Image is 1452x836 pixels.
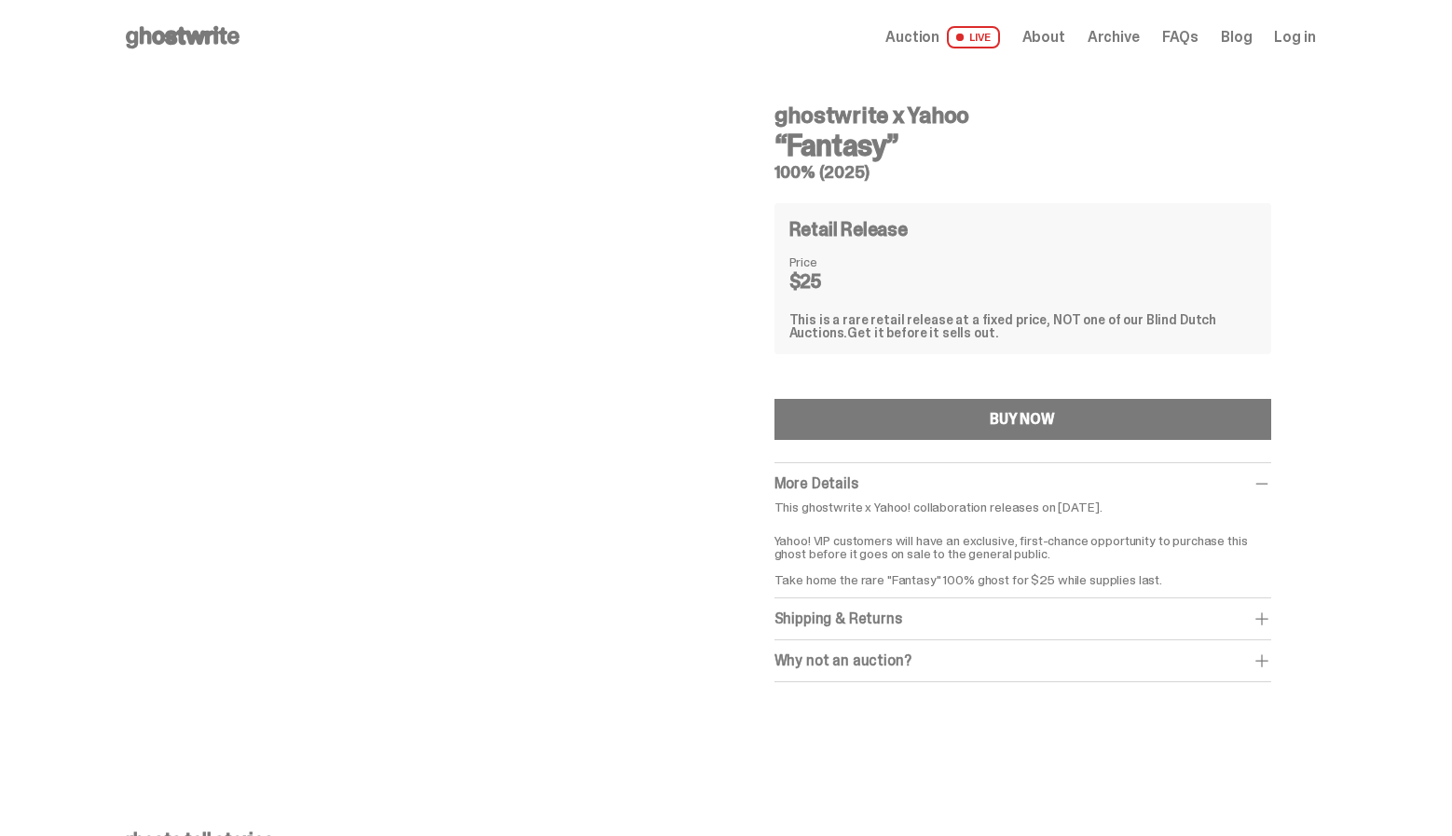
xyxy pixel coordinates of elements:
a: Auction LIVE [885,26,999,48]
span: Auction [885,30,939,45]
a: FAQs [1162,30,1199,45]
dt: Price [789,255,883,268]
h5: 100% (2025) [774,164,1271,181]
div: Why not an auction? [774,651,1271,670]
span: LIVE [947,26,1000,48]
div: This is a rare retail release at a fixed price, NOT one of our Blind Dutch Auctions. [789,313,1256,339]
a: Archive [1088,30,1140,45]
dd: $25 [789,272,883,291]
button: BUY NOW [774,399,1271,440]
h4: Retail Release [789,220,908,239]
div: Shipping & Returns [774,610,1271,628]
p: This ghostwrite x Yahoo! collaboration releases on [DATE]. [774,500,1271,514]
span: More Details [774,473,858,493]
h3: “Fantasy” [774,130,1271,160]
span: Get it before it sells out. [847,324,998,341]
a: Blog [1221,30,1252,45]
div: BUY NOW [990,412,1055,427]
a: Log in [1274,30,1315,45]
p: Yahoo! VIP customers will have an exclusive, first-chance opportunity to purchase this ghost befo... [774,521,1271,586]
h4: ghostwrite x Yahoo [774,104,1271,127]
a: About [1022,30,1065,45]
